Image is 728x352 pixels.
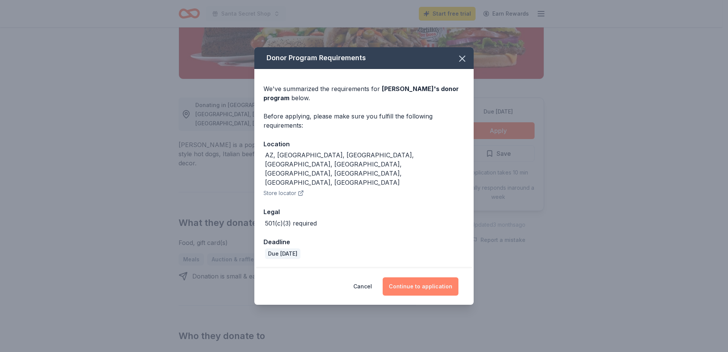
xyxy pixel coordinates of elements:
[265,150,465,187] div: AZ, [GEOGRAPHIC_DATA], [GEOGRAPHIC_DATA], [GEOGRAPHIC_DATA], [GEOGRAPHIC_DATA], [GEOGRAPHIC_DATA]...
[265,219,317,228] div: 501(c)(3) required
[254,47,474,69] div: Donor Program Requirements
[263,84,465,102] div: We've summarized the requirements for below.
[263,189,304,198] button: Store locator
[263,237,465,247] div: Deadline
[265,248,300,259] div: Due [DATE]
[263,139,465,149] div: Location
[383,277,458,296] button: Continue to application
[353,277,372,296] button: Cancel
[263,112,465,130] div: Before applying, please make sure you fulfill the following requirements:
[263,207,465,217] div: Legal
